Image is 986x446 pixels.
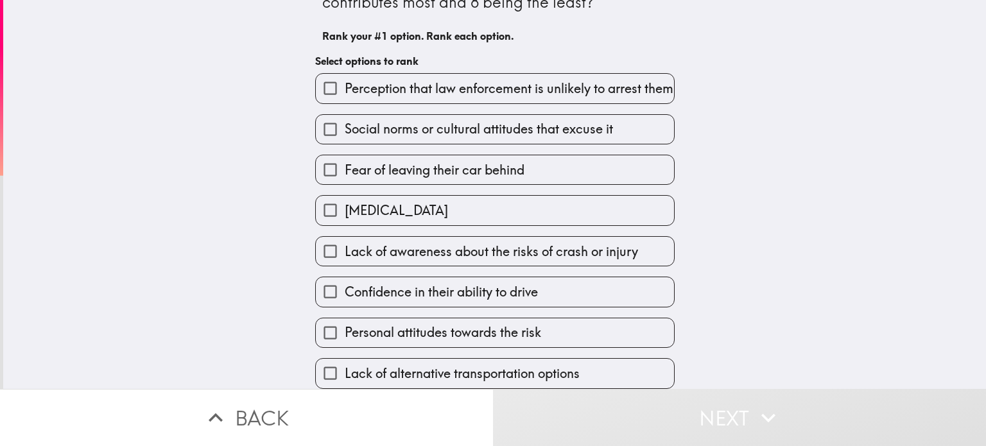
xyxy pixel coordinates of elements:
button: Personal attitudes towards the risk [316,318,674,347]
span: [MEDICAL_DATA] [345,202,448,219]
button: Perception that law enforcement is unlikely to arrest them [316,74,674,103]
span: Personal attitudes towards the risk [345,323,541,341]
span: Confidence in their ability to drive [345,283,538,301]
button: Lack of alternative transportation options [316,359,674,388]
span: Perception that law enforcement is unlikely to arrest them [345,80,673,98]
button: Fear of leaving their car behind [316,155,674,184]
button: Next [493,389,986,446]
span: Social norms or cultural attitudes that excuse it [345,120,613,138]
button: Social norms or cultural attitudes that excuse it [316,115,674,144]
button: Lack of awareness about the risks of crash or injury [316,237,674,266]
span: Fear of leaving their car behind [345,161,524,179]
span: Lack of awareness about the risks of crash or injury [345,243,638,261]
h6: Rank your #1 option. Rank each option. [322,29,668,43]
button: [MEDICAL_DATA] [316,196,674,225]
span: Lack of alternative transportation options [345,365,580,382]
h6: Select options to rank [315,54,675,68]
button: Confidence in their ability to drive [316,277,674,306]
